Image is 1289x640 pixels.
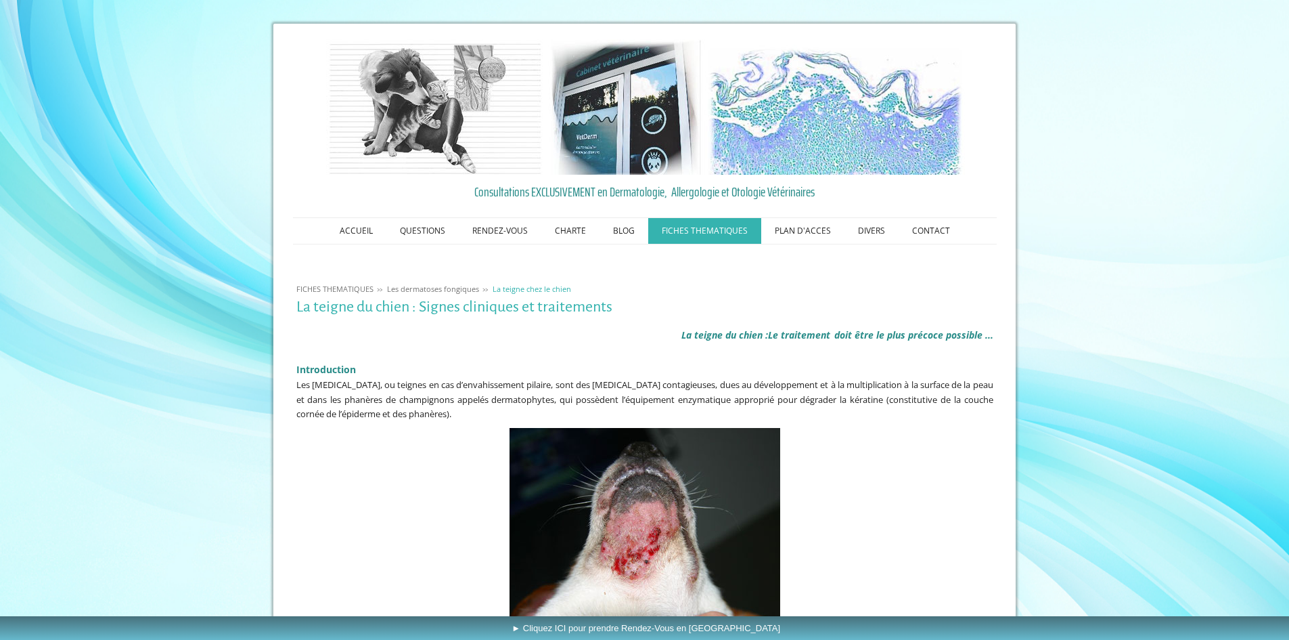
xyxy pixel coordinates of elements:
[296,363,356,376] span: Introduction
[326,218,386,244] a: ACCUEIL
[293,284,377,294] a: FICHES THEMATIQUES
[493,284,571,294] span: La teigne chez le chien
[541,218,600,244] a: CHARTE
[681,328,768,341] span: La teigne du chien :
[761,218,844,244] a: PLAN D'ACCES
[510,428,780,631] img: Signes cliniques et traitement de la teigne du chien
[296,182,993,202] a: Consultations EXCLUSIVEMENT en Dermatologie, Allergologie et Otologie Vétérinaires
[296,284,374,294] span: FICHES THEMATIQUES
[384,284,482,294] a: Les dermatoses fongiques
[899,218,964,244] a: CONTACT
[834,328,993,341] span: doit être le plus précoce possible ...
[386,218,459,244] a: QUESTIONS
[844,218,899,244] a: DIVERS
[459,218,541,244] a: RENDEZ-VOUS
[512,623,780,633] span: ► Cliquez ICI pour prendre Rendez-Vous en [GEOGRAPHIC_DATA]
[600,218,648,244] a: BLOG
[296,379,993,420] span: Les [MEDICAL_DATA], ou teignes en cas d’envahissement pilaire, sont des [MEDICAL_DATA] contagieus...
[296,299,993,316] h1: La teigne du chien : Signes cliniques et traitements
[768,328,830,341] span: Le traitement
[387,284,479,294] span: Les dermatoses fongiques
[489,284,574,294] a: La teigne chez le chien
[648,218,761,244] a: FICHES THEMATIQUES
